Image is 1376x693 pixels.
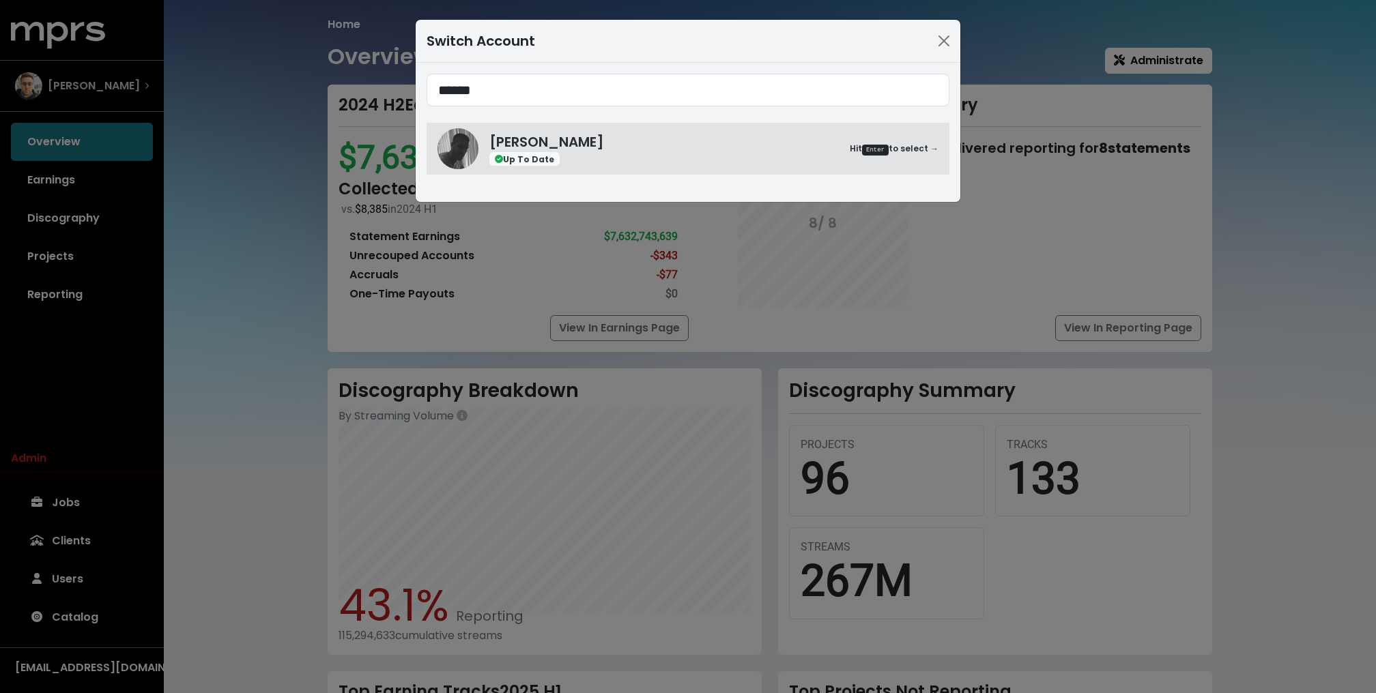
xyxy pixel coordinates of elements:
span: Up To Date [489,152,560,166]
div: Switch Account [427,31,535,51]
button: Close [933,30,955,52]
small: Hit to select → [850,143,938,156]
input: Search accounts [427,74,949,106]
kbd: Enter [862,145,889,156]
span: [PERSON_NAME] [489,132,604,151]
img: Hoskins [438,128,478,169]
a: Hoskins[PERSON_NAME]Up To DateHitEnterto select → [427,123,949,175]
